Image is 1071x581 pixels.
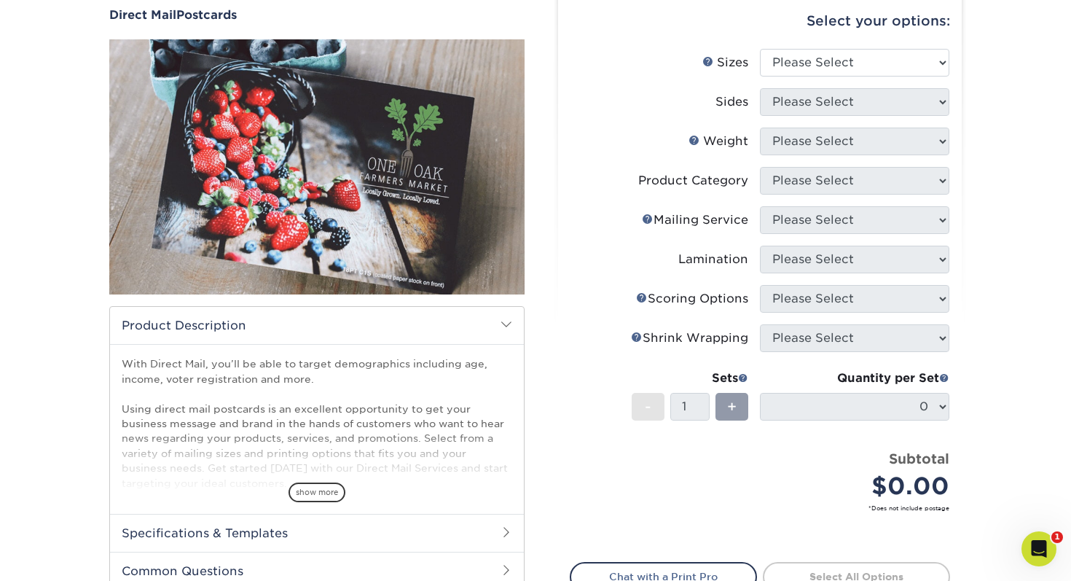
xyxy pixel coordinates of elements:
h1: Postcards [109,8,525,22]
div: Shrink Wrapping [631,330,748,347]
img: Direct Mail 01 [109,23,525,311]
p: With Direct Mail, you’ll be able to target demographics including age, income, voter registration... [122,356,512,491]
strong: Subtotal [889,451,949,467]
span: show more [289,483,345,502]
span: Direct Mail [109,8,176,22]
div: $0.00 [771,469,949,504]
div: Quantity per Set [760,370,949,387]
div: Lamination [678,251,748,268]
div: Mailing Service [642,211,748,229]
span: + [727,396,737,418]
div: Scoring Options [636,290,748,308]
iframe: Intercom live chat [1021,531,1056,566]
span: - [645,396,651,418]
div: Product Category [638,172,748,190]
div: Sizes [702,54,748,71]
div: Sets [632,370,748,387]
h2: Specifications & Templates [110,514,524,552]
div: Sides [715,93,748,111]
span: 1 [1051,531,1063,543]
h2: Product Description [110,307,524,344]
a: Direct MailPostcards [109,8,525,22]
div: Weight [688,133,748,150]
small: *Does not include postage [581,504,949,512]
